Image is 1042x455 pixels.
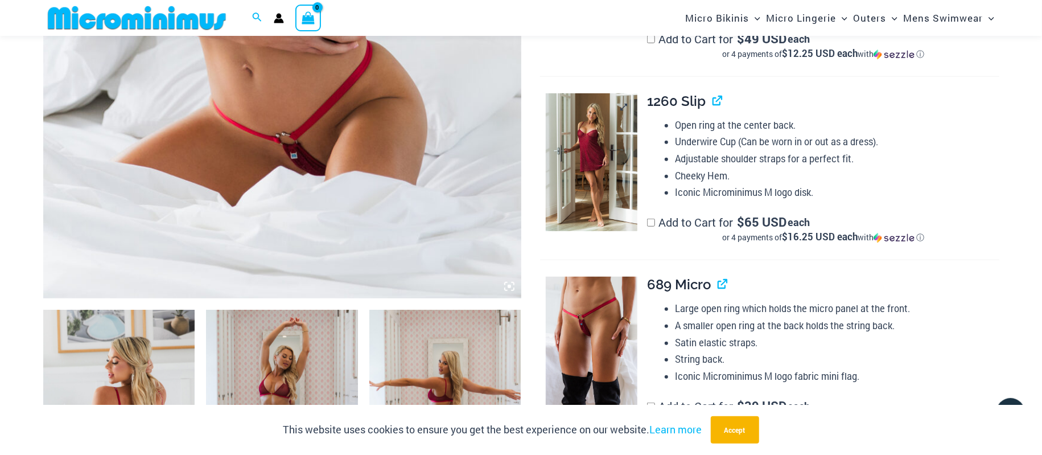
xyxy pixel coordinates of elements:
div: or 4 payments of$12.25 USD eachwithSezzle Click to learn more about Sezzle [647,48,999,60]
span: 49 USD [737,33,786,44]
a: Mens SwimwearMenu ToggleMenu Toggle [900,3,997,32]
span: Menu Toggle [983,3,994,32]
span: 689 Micro [647,276,711,293]
input: Add to Cart for$39 USD eachor 4 payments of$9.75 USD eachwithSezzle Click to learn more about Sezzle [647,403,655,411]
a: Search icon link [252,11,262,26]
label: Add to Cart for [647,399,999,427]
span: Menu Toggle [749,3,760,32]
label: Add to Cart for [647,215,999,243]
input: Add to Cart for$65 USD eachor 4 payments of$16.25 USD eachwithSezzle Click to learn more about Se... [647,219,655,227]
span: Micro Lingerie [766,3,836,32]
span: each [788,216,810,228]
li: Iconic Microminimus M logo fabric mini flag. [675,368,999,385]
label: Add to Cart for [647,31,999,60]
a: Learn more [650,423,702,436]
span: Outers [853,3,886,32]
a: Micro LingerieMenu ToggleMenu Toggle [763,3,850,32]
li: A smaller open ring at the back holds the string back. [675,317,999,334]
input: Add to Cart for$49 USD eachor 4 payments of$12.25 USD eachwithSezzle Click to learn more about Se... [647,35,655,43]
li: String back. [675,351,999,368]
li: Cheeky Hem. [675,167,999,185]
span: $12.25 USD each [782,47,858,60]
span: $ [737,397,744,414]
li: Iconic Microminimus M logo disk. [675,184,999,201]
li: Open ring at the center back. [675,117,999,134]
a: Micro BikinisMenu ToggleMenu Toggle [682,3,763,32]
span: 39 USD [737,400,786,412]
span: $16.25 USD each [782,230,858,243]
img: Guilty Pleasures Red 689 Micro [546,277,637,415]
span: Micro Bikinis [685,3,749,32]
span: 65 USD [737,216,786,228]
img: Sezzle [874,233,915,243]
img: Sezzle [874,50,915,60]
li: Satin elastic straps. [675,334,999,351]
span: Mens Swimwear [903,3,983,32]
li: Large open ring which holds the micro panel at the front. [675,300,999,317]
span: Menu Toggle [886,3,897,32]
li: Underwire Cup (Can be worn in or out as a dress). [675,133,999,150]
div: or 4 payments of$16.25 USD eachwithSezzle Click to learn more about Sezzle [647,232,999,243]
span: Menu Toggle [836,3,847,32]
img: Guilty Pleasures Red 1260 Slip [546,93,637,231]
a: Account icon link [274,13,284,23]
span: 1260 Slip [647,93,706,109]
div: or 4 payments of with [647,232,999,243]
span: $ [737,214,744,230]
a: View Shopping Cart, empty [295,5,322,31]
a: OutersMenu ToggleMenu Toggle [850,3,900,32]
div: or 4 payments of with [647,48,999,60]
nav: Site Navigation [681,2,999,34]
span: each [788,400,810,412]
span: $ [737,30,744,47]
button: Accept [711,416,759,444]
span: each [788,33,810,44]
img: MM SHOP LOGO FLAT [43,5,230,31]
li: Adjustable shoulder straps for a perfect fit. [675,150,999,167]
p: This website uses cookies to ensure you get the best experience on our website. [283,421,702,438]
